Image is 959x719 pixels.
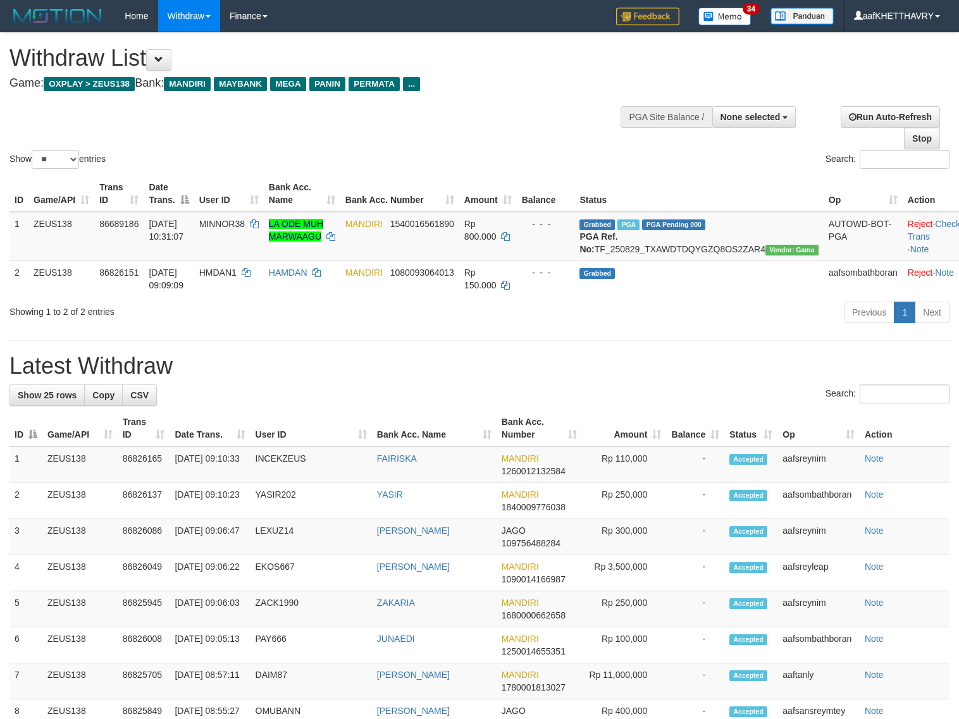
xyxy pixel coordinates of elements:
[9,663,42,699] td: 7
[666,410,724,446] th: Balance: activate to sort column ascending
[582,555,666,591] td: Rp 3,500,000
[582,663,666,699] td: Rp 11,000,000
[170,446,250,483] td: [DATE] 09:10:33
[502,670,539,680] span: MANDIRI
[9,150,106,169] label: Show entries
[251,483,372,519] td: YASIR202
[826,150,950,169] label: Search:
[777,410,860,446] th: Op: activate to sort column ascending
[777,627,860,663] td: aafsombathboran
[517,176,575,212] th: Balance
[9,519,42,555] td: 3
[582,591,666,627] td: Rp 250,000
[865,453,884,464] a: Note
[502,574,566,584] span: Copy 1090014166987 to clipboard
[579,231,617,254] b: PGA Ref. No:
[666,627,724,663] td: -
[894,302,915,323] a: 1
[464,219,497,242] span: Rp 800.000
[170,663,250,699] td: [DATE] 08:57:11
[44,77,135,91] span: OXPLAY > ZEUS138
[170,483,250,519] td: [DATE] 09:10:23
[94,176,144,212] th: Trans ID: activate to sort column ascending
[149,267,183,290] span: [DATE] 09:09:09
[199,267,237,278] span: HMDAN1
[865,706,884,716] a: Note
[729,454,767,465] span: Accepted
[502,562,539,572] span: MANDIRI
[92,390,114,400] span: Copy
[118,555,170,591] td: 86826049
[377,670,450,680] a: [PERSON_NAME]
[42,627,118,663] td: ZEUS138
[9,591,42,627] td: 5
[28,176,94,212] th: Game/API: activate to sort column ascending
[666,663,724,699] td: -
[84,384,123,406] a: Copy
[99,267,139,278] span: 86826151
[860,410,950,446] th: Action
[345,219,383,229] span: MANDIRI
[9,353,950,379] h1: Latest Withdraw
[579,268,615,279] span: Grabbed
[502,538,560,548] span: Copy 109756488284 to clipboard
[502,646,566,656] span: Copy 1250014655351 to clipboard
[824,261,903,297] td: aafsombathboran
[712,106,796,128] button: None selected
[574,176,823,212] th: Status
[777,483,860,519] td: aafsombathboran
[729,706,767,717] span: Accepted
[616,8,679,25] img: Feedback.jpg
[164,77,211,91] span: MANDIRI
[582,519,666,555] td: Rp 300,000
[9,212,28,261] td: 1
[9,410,42,446] th: ID: activate to sort column descending
[865,525,884,536] a: Note
[28,212,94,261] td: ZEUS138
[42,446,118,483] td: ZEUS138
[729,562,767,573] span: Accepted
[522,218,570,230] div: - - -
[765,245,819,255] span: Vendor URL: https://trx31.1velocity.biz
[170,555,250,591] td: [DATE] 09:06:22
[251,627,372,663] td: PAY666
[865,562,884,572] a: Note
[42,519,118,555] td: ZEUS138
[729,598,767,609] span: Accepted
[908,267,933,278] a: Reject
[377,598,415,608] a: ZAKARIA
[824,212,903,261] td: AUTOWD-BOT-PGA
[743,3,760,15] span: 34
[502,706,526,716] span: JAGO
[777,591,860,627] td: aafsreynim
[377,706,450,716] a: [PERSON_NAME]
[642,219,705,230] span: PGA Pending
[724,410,777,446] th: Status: activate to sort column ascending
[170,519,250,555] td: [DATE] 09:06:47
[459,176,517,212] th: Amount: activate to sort column ascending
[403,77,420,91] span: ...
[698,8,752,25] img: Button%20Memo.svg
[666,446,724,483] td: -
[865,634,884,644] a: Note
[170,591,250,627] td: [DATE] 09:06:03
[118,591,170,627] td: 86825945
[377,489,403,500] a: YASIR
[9,77,627,90] h4: Game: Bank:
[28,261,94,297] td: ZEUS138
[502,453,539,464] span: MANDIRI
[844,302,894,323] a: Previous
[349,77,400,91] span: PERMATA
[214,77,267,91] span: MAYBANK
[118,446,170,483] td: 86826165
[251,663,372,699] td: DAIM87
[841,106,940,128] a: Run Auto-Refresh
[118,663,170,699] td: 86825705
[502,634,539,644] span: MANDIRI
[340,176,459,212] th: Bank Acc. Number: activate to sort column ascending
[502,502,566,512] span: Copy 1840009776038 to clipboard
[9,384,85,406] a: Show 25 rows
[42,483,118,519] td: ZEUS138
[309,77,345,91] span: PANIN
[666,483,724,519] td: -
